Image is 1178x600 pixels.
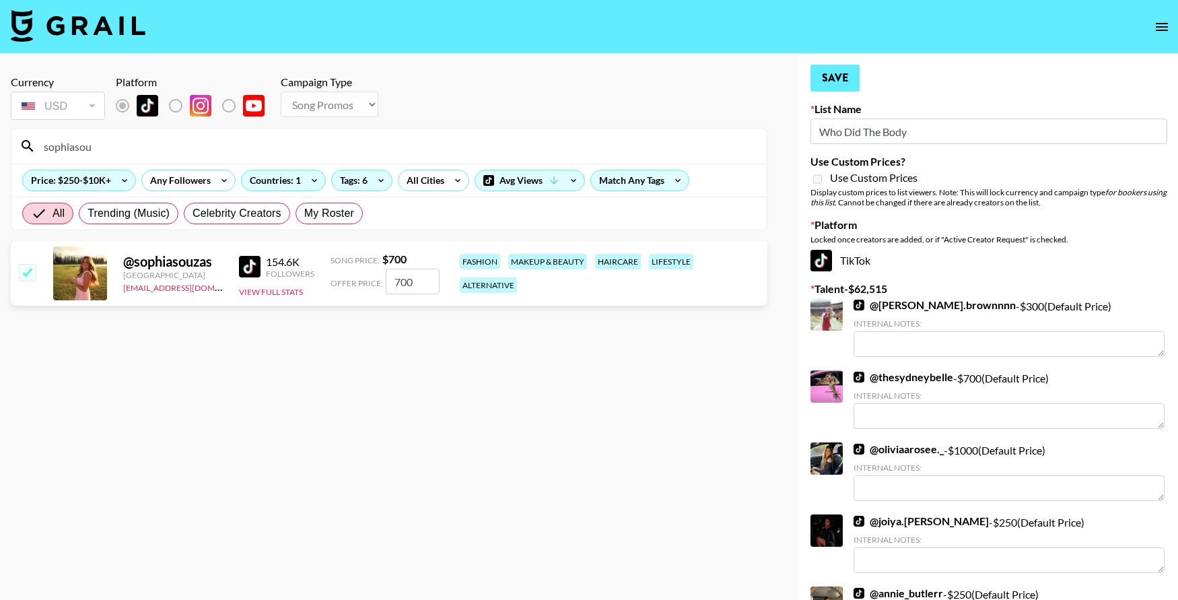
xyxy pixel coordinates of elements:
img: TikTok [854,300,864,310]
div: fashion [460,254,500,269]
div: TikTok [810,250,1167,271]
img: TikTok [239,256,261,277]
div: Campaign Type [281,75,378,89]
span: Song Price: [331,255,380,265]
div: Price: $250-$10K+ [23,170,135,191]
div: haircare [595,254,641,269]
img: Instagram [190,95,211,116]
img: TikTok [854,588,864,599]
div: - $ 250 (Default Price) [854,514,1165,573]
div: Internal Notes: [854,391,1165,401]
img: TikTok [810,250,832,271]
label: Use Custom Prices? [810,155,1167,168]
label: Talent - $ 62,515 [810,282,1167,296]
a: @[PERSON_NAME].brownnnn [854,298,1016,312]
div: makeup & beauty [508,254,587,269]
a: @joiya.[PERSON_NAME] [854,514,989,528]
img: YouTube [243,95,265,116]
div: - $ 700 (Default Price) [854,370,1165,429]
button: View Full Stats [239,287,303,297]
img: TikTok [854,444,864,455]
label: List Name [810,102,1167,116]
div: Countries: 1 [242,170,325,191]
div: Platform [116,75,275,89]
div: [GEOGRAPHIC_DATA] [123,270,223,280]
div: All Cities [399,170,447,191]
span: Trending (Music) [88,205,170,222]
span: Offer Price: [331,278,383,288]
a: @thesydneybelle [854,370,953,384]
div: Internal Notes: [854,319,1165,329]
button: open drawer [1148,13,1175,40]
div: Any Followers [142,170,213,191]
div: Locked once creators are added, or if "Active Creator Request" is checked. [810,234,1167,244]
img: TikTok [854,372,864,382]
img: Grail Talent [11,9,145,42]
a: @annie_butlerr [854,587,943,600]
div: lifestyle [649,254,693,269]
div: alternative [460,277,517,293]
div: @ sophiasouzas [123,253,223,270]
div: 154.6K [266,255,314,269]
span: Celebrity Creators [193,205,281,222]
div: Remove selected talent to change your currency [11,89,105,123]
span: Use Custom Prices [830,171,917,185]
div: Avg Views [475,170,584,191]
div: Currency [11,75,105,89]
div: - $ 300 (Default Price) [854,298,1165,357]
img: TikTok [854,516,864,527]
strong: $ 700 [382,253,407,265]
div: List locked to TikTok. [116,92,275,120]
div: USD [13,94,102,118]
span: All [53,205,65,222]
input: 700 [386,269,440,294]
div: Tags: 6 [332,170,392,191]
label: Platform [810,218,1167,232]
div: - $ 1000 (Default Price) [854,442,1165,501]
div: Match Any Tags [591,170,689,191]
img: TikTok [137,95,158,116]
a: @oliviaarosee._ [854,442,944,456]
div: Internal Notes: [854,535,1165,545]
span: My Roster [304,205,354,222]
input: Search by User Name [36,135,759,157]
div: Internal Notes: [854,463,1165,473]
div: Display custom prices to list viewers. Note: This will lock currency and campaign type . Cannot b... [810,187,1167,207]
a: [EMAIL_ADDRESS][DOMAIN_NAME] [123,280,258,293]
button: Save [810,65,860,92]
div: Followers [266,269,314,279]
em: for bookers using this list [810,187,1167,207]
